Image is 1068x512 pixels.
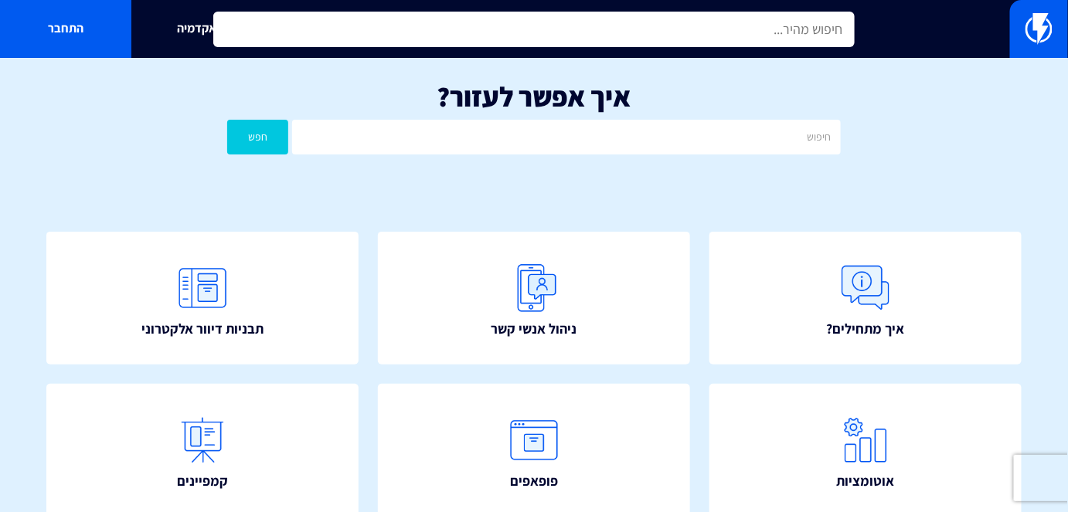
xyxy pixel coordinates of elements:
[837,471,895,491] span: אוטומציות
[227,120,288,154] button: חפש
[213,12,854,47] input: חיפוש מהיר...
[709,232,1022,365] a: איך מתחילים?
[378,232,690,365] a: ניהול אנשי קשר
[491,319,577,339] span: ניהול אנשי קשר
[46,232,359,365] a: תבניות דיוור אלקטרוני
[292,120,840,154] input: חיפוש
[177,471,228,491] span: קמפיינים
[23,81,1045,112] h1: איך אפשר לעזור?
[510,471,558,491] span: פופאפים
[141,319,264,339] span: תבניות דיוור אלקטרוני
[827,319,905,339] span: איך מתחילים?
